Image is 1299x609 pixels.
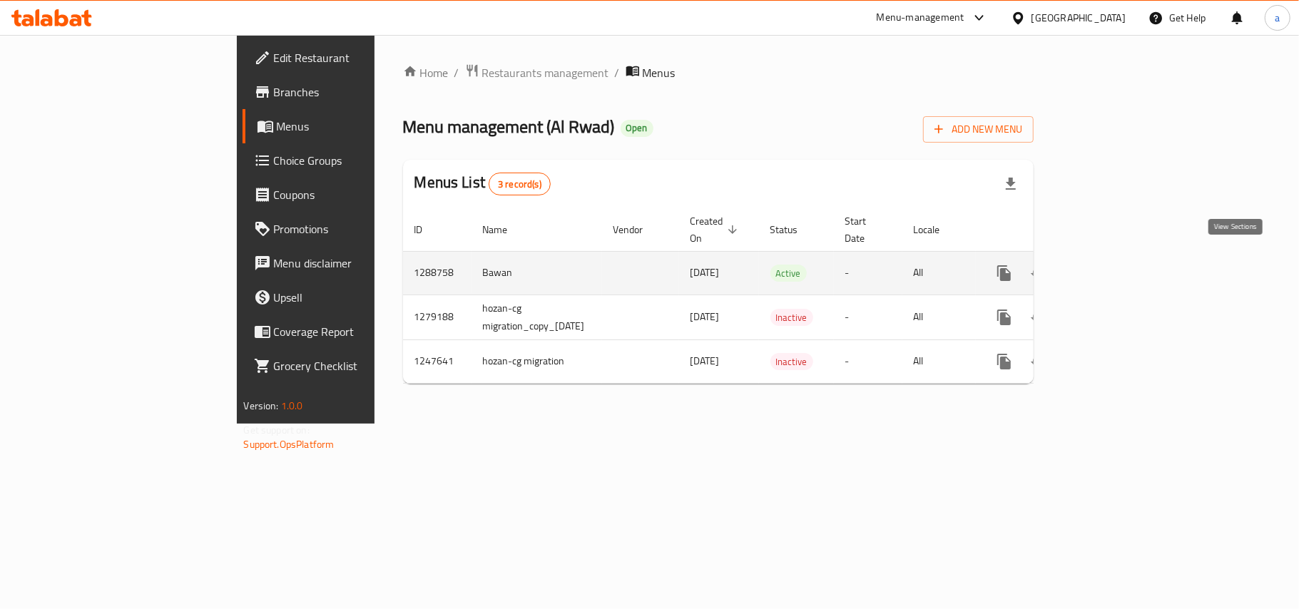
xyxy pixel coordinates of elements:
span: Add New Menu [934,121,1022,138]
span: Upsell [274,289,442,306]
a: Menu disclaimer [243,246,454,280]
span: Vendor [613,221,662,238]
span: Choice Groups [274,152,442,169]
a: Upsell [243,280,454,314]
span: Locale [914,221,959,238]
a: Edit Restaurant [243,41,454,75]
span: Grocery Checklist [274,357,442,374]
span: Get support on: [244,421,310,439]
td: All [902,295,976,339]
span: 3 record(s) [489,178,550,191]
div: Menu-management [877,9,964,26]
button: more [987,300,1022,334]
span: [DATE] [691,263,720,282]
th: Actions [976,208,1136,252]
span: Inactive [770,309,813,326]
span: Status [770,221,817,238]
td: - [834,295,902,339]
li: / [454,64,459,81]
a: Choice Groups [243,143,454,178]
a: Restaurants management [465,63,609,82]
span: a [1275,10,1280,26]
td: - [834,251,902,295]
span: Active [770,265,807,282]
a: Support.OpsPlatform [244,435,335,454]
span: Promotions [274,220,442,237]
div: Inactive [770,309,813,326]
a: Branches [243,75,454,109]
div: Total records count [489,173,551,195]
a: Promotions [243,212,454,246]
td: All [902,339,976,383]
span: Name [483,221,526,238]
button: Change Status [1022,300,1056,334]
button: Add New Menu [923,116,1034,143]
a: Coupons [243,178,454,212]
div: [GEOGRAPHIC_DATA] [1031,10,1126,26]
nav: breadcrumb [403,63,1034,82]
td: Bawan [472,251,602,295]
li: / [615,64,620,81]
span: [DATE] [691,307,720,326]
button: Change Status [1022,344,1056,379]
span: Inactive [770,354,813,370]
h2: Menus List [414,172,551,195]
span: Menu management ( Al Rwad ) [403,111,615,143]
span: Edit Restaurant [274,49,442,66]
span: Start Date [845,213,885,247]
span: Created On [691,213,742,247]
span: Coupons [274,186,442,203]
span: Menus [643,64,676,81]
span: Version: [244,396,279,415]
td: hozan-cg migration [472,339,602,383]
span: Open [621,122,653,134]
div: Inactive [770,353,813,370]
span: Restaurants management [482,64,609,81]
span: Menus [277,118,442,135]
td: hozan-cg migration_copy_[DATE] [472,295,602,339]
span: Menu disclaimer [274,255,442,272]
td: - [834,339,902,383]
a: Menus [243,109,454,143]
table: enhanced table [403,208,1136,384]
button: Change Status [1022,256,1056,290]
a: Grocery Checklist [243,349,454,383]
div: Open [621,120,653,137]
span: ID [414,221,442,238]
div: Export file [994,167,1028,201]
button: more [987,256,1022,290]
span: Coverage Report [274,323,442,340]
span: 1.0.0 [281,396,303,415]
span: Branches [274,83,442,101]
span: [DATE] [691,352,720,370]
button: more [987,344,1022,379]
a: Coverage Report [243,314,454,349]
td: All [902,251,976,295]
